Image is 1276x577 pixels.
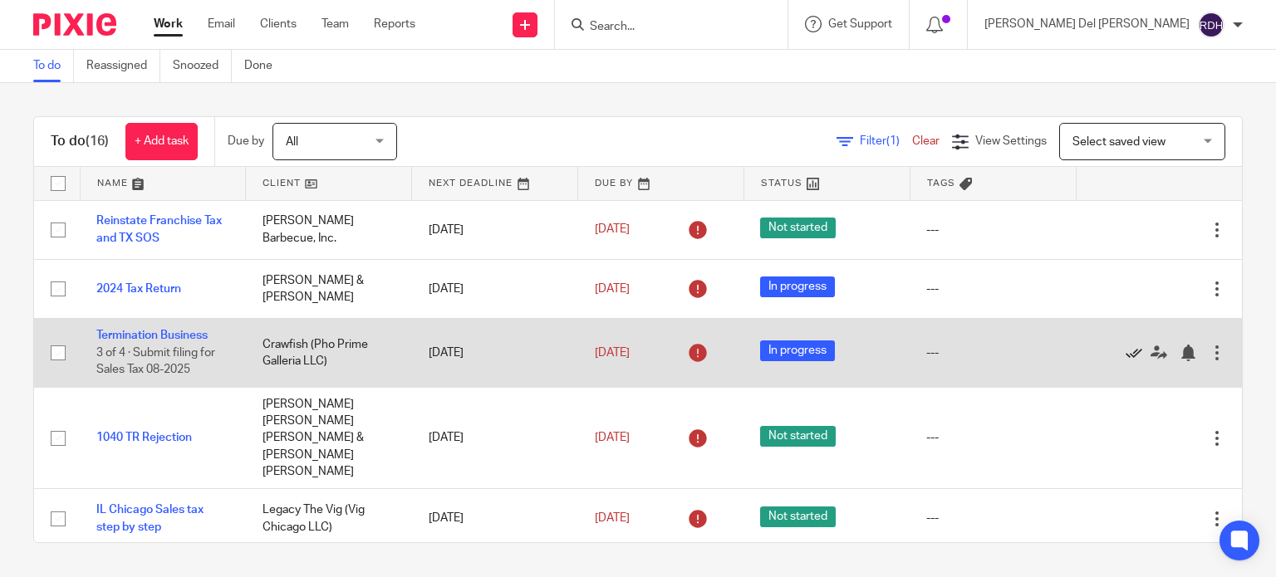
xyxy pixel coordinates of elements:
[828,18,892,30] span: Get Support
[96,504,204,532] a: IL Chicago Sales tax step by step
[246,319,412,387] td: Crawfish (Pho Prime Galleria LLC)
[260,16,297,32] a: Clients
[760,340,835,361] span: In progress
[1198,12,1224,38] img: svg%3E
[926,281,1059,297] div: ---
[926,510,1059,526] div: ---
[595,432,630,443] span: [DATE]
[286,136,298,148] span: All
[96,432,192,443] a: 1040 TR Rejection
[86,50,160,82] a: Reassigned
[760,426,836,447] span: Not started
[927,178,955,188] span: Tags
[975,135,1047,147] span: View Settings
[412,489,578,548] td: [DATE]
[760,506,836,527] span: Not started
[33,50,74,82] a: To do
[412,387,578,489] td: [DATE]
[246,489,412,548] td: Legacy The Vig (Vig Chicago LLC)
[96,215,222,243] a: Reinstate Franchise Tax and TX SOS
[760,276,835,297] span: In progress
[86,134,109,148] span: (16)
[886,135,900,147] span: (1)
[926,222,1059,238] div: ---
[588,20,738,35] input: Search
[412,259,578,318] td: [DATE]
[1126,345,1151,361] a: Mark as done
[244,50,285,82] a: Done
[912,135,940,147] a: Clear
[595,347,630,359] span: [DATE]
[96,330,208,341] a: Termination Business
[926,429,1059,446] div: ---
[760,218,836,238] span: Not started
[595,283,630,295] span: [DATE]
[860,135,912,147] span: Filter
[154,16,183,32] a: Work
[125,123,198,160] a: + Add task
[984,16,1190,32] p: [PERSON_NAME] Del [PERSON_NAME]
[208,16,235,32] a: Email
[246,387,412,489] td: [PERSON_NAME] [PERSON_NAME] [PERSON_NAME] & [PERSON_NAME] [PERSON_NAME]
[246,259,412,318] td: [PERSON_NAME] & [PERSON_NAME]
[1072,136,1166,148] span: Select saved view
[33,13,116,36] img: Pixie
[96,347,215,376] span: 3 of 4 · Submit filing for Sales Tax 08-2025
[374,16,415,32] a: Reports
[412,200,578,259] td: [DATE]
[96,283,181,295] a: 2024 Tax Return
[246,200,412,259] td: [PERSON_NAME] Barbecue, Inc.
[321,16,349,32] a: Team
[926,345,1059,361] div: ---
[595,512,630,524] span: [DATE]
[412,319,578,387] td: [DATE]
[51,133,109,150] h1: To do
[228,133,264,149] p: Due by
[173,50,232,82] a: Snoozed
[595,224,630,236] span: [DATE]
